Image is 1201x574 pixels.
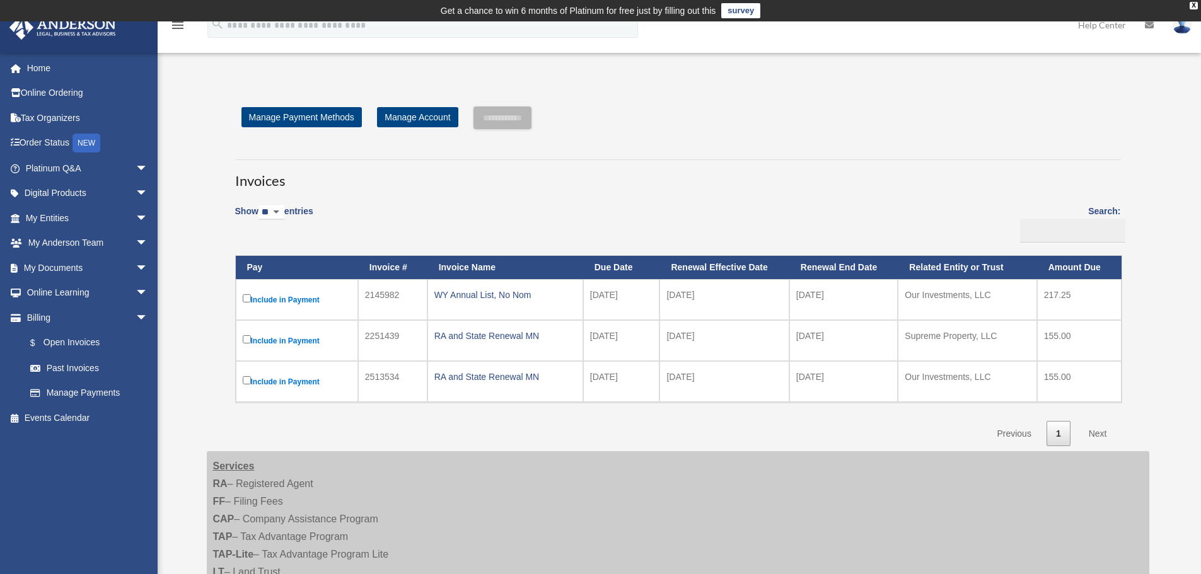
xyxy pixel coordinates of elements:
div: WY Annual List, No Nom [434,286,576,304]
td: [DATE] [583,279,660,320]
a: My Documentsarrow_drop_down [9,255,167,280]
a: Previous [987,421,1040,447]
input: Include in Payment [243,335,251,343]
a: Next [1079,421,1117,447]
a: Manage Payments [18,381,161,406]
td: 2145982 [358,279,427,320]
a: Home [9,55,167,81]
td: Supreme Property, LLC [898,320,1036,361]
select: Showentries [258,205,284,220]
input: Search: [1020,219,1125,243]
div: RA and State Renewal MN [434,327,576,345]
strong: TAP-Lite [213,549,254,560]
th: Amount Due: activate to sort column ascending [1037,256,1122,279]
a: Online Learningarrow_drop_down [9,280,167,306]
a: Manage Payment Methods [241,107,362,127]
a: Manage Account [377,107,458,127]
i: search [211,17,224,31]
td: 2251439 [358,320,427,361]
a: Past Invoices [18,355,161,381]
a: Billingarrow_drop_down [9,305,161,330]
th: Renewal Effective Date: activate to sort column ascending [659,256,789,279]
a: Tax Organizers [9,105,167,130]
label: Include in Payment [243,292,351,307]
td: [DATE] [583,320,660,361]
span: arrow_drop_down [136,280,161,306]
th: Renewal End Date: activate to sort column ascending [789,256,898,279]
strong: CAP [213,514,235,524]
span: arrow_drop_down [136,181,161,207]
a: survey [721,3,760,18]
i: menu [170,18,185,33]
span: $ [37,335,44,351]
span: arrow_drop_down [136,305,161,331]
input: Include in Payment [243,376,251,384]
a: My Anderson Teamarrow_drop_down [9,231,167,256]
span: arrow_drop_down [136,156,161,181]
td: [DATE] [659,320,789,361]
span: arrow_drop_down [136,255,161,281]
strong: TAP [213,531,233,542]
a: 1 [1047,421,1070,447]
img: Anderson Advisors Platinum Portal [6,15,120,40]
td: [DATE] [789,361,898,402]
a: Digital Productsarrow_drop_down [9,181,167,206]
td: [DATE] [659,361,789,402]
strong: FF [213,496,226,507]
div: Get a chance to win 6 months of Platinum for free just by filling out this [441,3,716,18]
span: arrow_drop_down [136,231,161,256]
th: Invoice #: activate to sort column ascending [358,256,427,279]
td: [DATE] [789,279,898,320]
th: Related Entity or Trust: activate to sort column ascending [898,256,1036,279]
td: [DATE] [659,279,789,320]
a: Order StatusNEW [9,130,167,156]
td: [DATE] [583,361,660,402]
td: Our Investments, LLC [898,279,1036,320]
input: Include in Payment [243,294,251,302]
td: Our Investments, LLC [898,361,1036,402]
h3: Invoices [235,159,1121,191]
td: 155.00 [1037,361,1122,402]
th: Pay: activate to sort column descending [236,256,358,279]
label: Search: [1016,204,1121,243]
td: 2513534 [358,361,427,402]
th: Invoice Name: activate to sort column ascending [427,256,583,279]
strong: RA [213,478,228,489]
a: menu [170,22,185,33]
td: 217.25 [1037,279,1122,320]
a: Events Calendar [9,405,167,430]
strong: Services [213,461,255,471]
a: $Open Invoices [18,330,154,356]
label: Include in Payment [243,374,351,389]
label: Show entries [235,204,313,232]
img: User Pic [1173,16,1192,34]
th: Due Date: activate to sort column ascending [583,256,660,279]
div: close [1190,2,1198,9]
a: My Entitiesarrow_drop_down [9,205,167,231]
td: 155.00 [1037,320,1122,361]
label: Include in Payment [243,333,351,348]
td: [DATE] [789,320,898,361]
div: RA and State Renewal MN [434,368,576,386]
a: Platinum Q&Aarrow_drop_down [9,156,167,181]
span: arrow_drop_down [136,205,161,231]
a: Online Ordering [9,81,167,106]
div: NEW [73,134,100,152]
